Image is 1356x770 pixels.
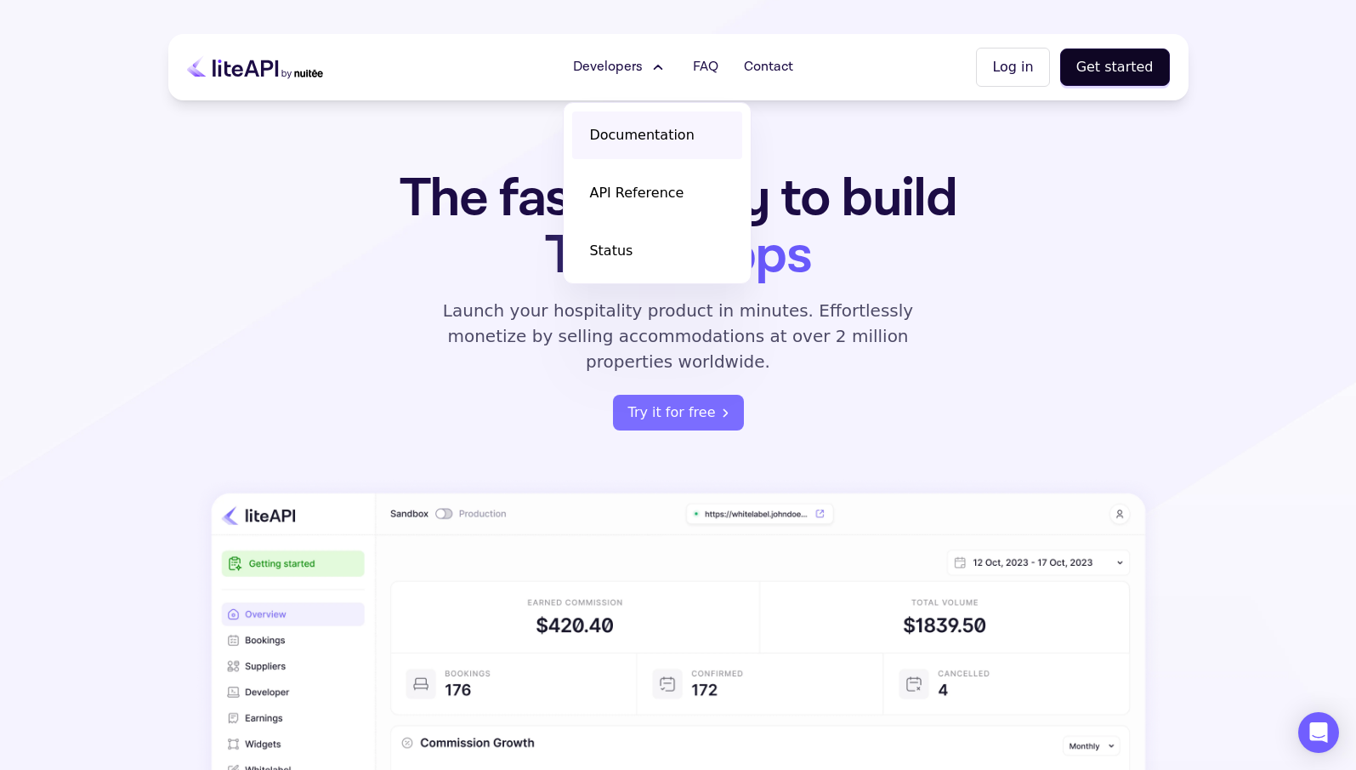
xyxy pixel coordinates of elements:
span: Developers [573,57,643,77]
h1: The fastest way to build [346,170,1011,284]
a: API Reference [572,169,742,217]
a: register [613,395,744,431]
button: Developers [563,50,678,84]
p: Launch your hospitality product in minutes. Effortlessly monetize by selling accommodations at ov... [423,298,933,374]
a: Documentation [572,111,742,159]
a: Contact [734,50,803,84]
span: API Reference [589,183,684,203]
a: Status [572,227,742,275]
span: FAQ [693,57,718,77]
div: Open Intercom Messenger [1298,712,1339,753]
a: FAQ [683,50,729,84]
span: Travel Apps [545,220,811,291]
button: Try it for free [613,395,744,431]
span: Contact [744,57,793,77]
span: Documentation [589,125,694,145]
button: Get started [1060,48,1170,86]
button: Log in [976,48,1049,87]
span: Status [589,241,633,261]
